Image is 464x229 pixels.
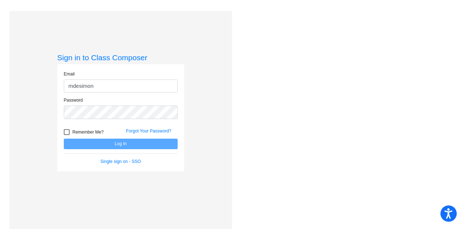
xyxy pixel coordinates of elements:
label: Password [64,97,83,103]
a: Single sign on - SSO [100,159,141,164]
span: Remember Me? [72,128,104,136]
button: Log In [64,139,178,149]
a: Forgot Your Password? [126,128,171,134]
h3: Sign in to Class Composer [57,53,184,62]
label: Email [64,71,75,77]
